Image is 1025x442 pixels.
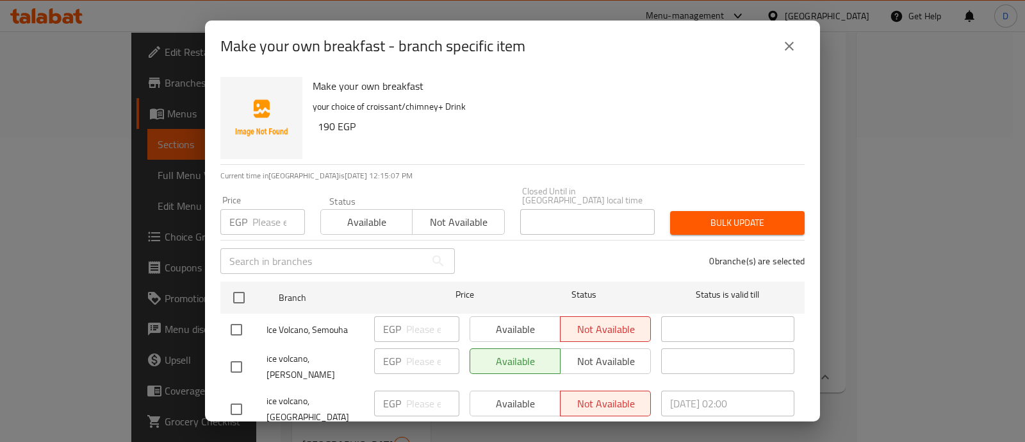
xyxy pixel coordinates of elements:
span: Price [422,287,507,303]
input: Please enter price [406,316,459,342]
button: Bulk update [670,211,805,235]
span: ice volcano, [PERSON_NAME] [266,351,364,383]
input: Please enter price [252,209,305,235]
span: Status [518,287,651,303]
span: Branch [279,290,412,306]
input: Please enter price [406,391,459,416]
img: Make your own breakfast [220,77,302,159]
p: EGP [383,321,401,337]
input: Please enter price [406,348,459,374]
input: Search in branches [220,248,425,274]
p: EGP [229,214,247,230]
button: Available [320,209,413,235]
h6: Make your own breakfast [313,77,794,95]
p: 0 branche(s) are selected [709,255,805,268]
p: EGP [383,396,401,411]
span: Ice Volcano, Semouha [266,322,364,338]
h6: 190 EGP [318,117,794,135]
p: Current time in [GEOGRAPHIC_DATA] is [DATE] 12:15:07 PM [220,170,805,182]
span: ice volcano, [GEOGRAPHIC_DATA] [266,393,364,425]
h2: Make your own breakfast - branch specific item [220,36,525,56]
span: Status is valid till [661,287,794,303]
p: EGP [383,353,401,369]
span: Not available [418,213,499,232]
p: your choice of croissant/chimney+ Drink [313,99,794,115]
span: Available [326,213,407,232]
button: close [774,31,805,62]
span: Bulk update [680,215,794,231]
button: Not available [412,209,504,235]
